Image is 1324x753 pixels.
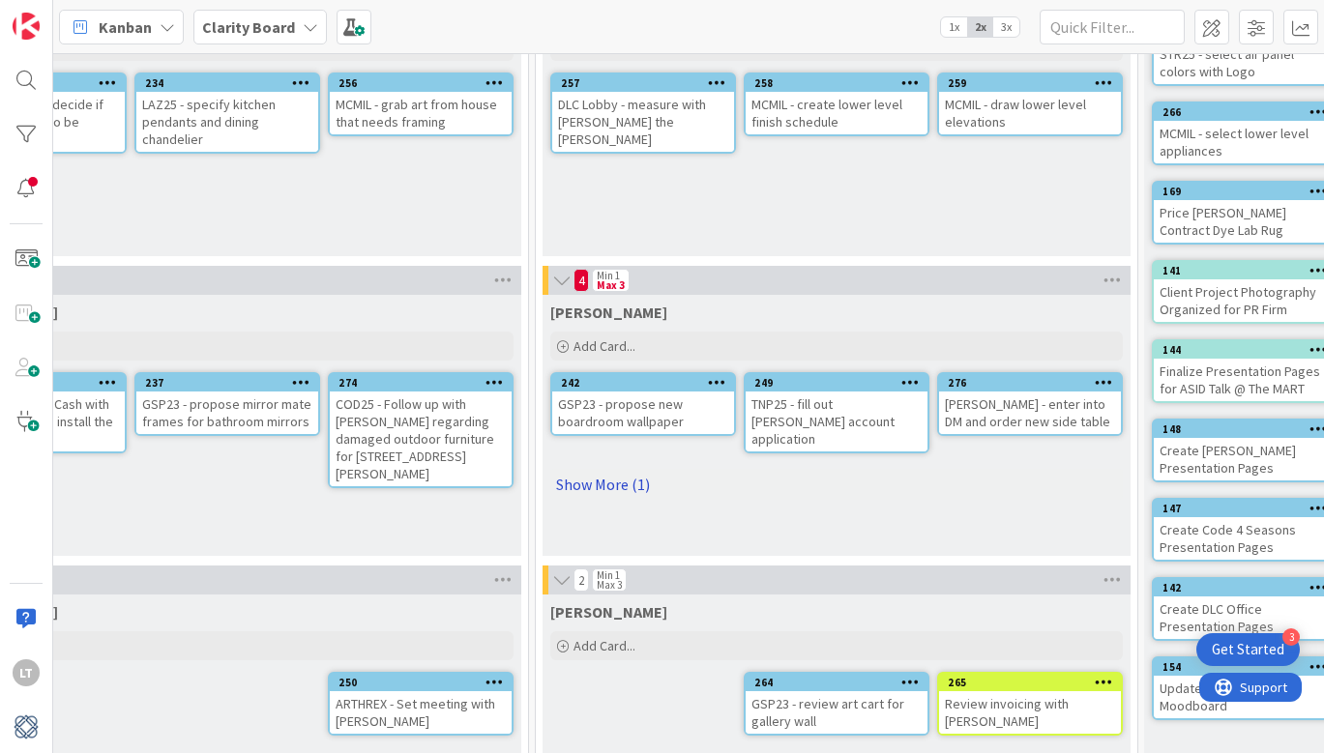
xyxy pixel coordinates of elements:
div: 249TNP25 - fill out [PERSON_NAME] account application [746,374,927,451]
a: 258MCMIL - create lower level finish schedule [744,72,929,136]
div: MCMIL - draw lower level elevations [939,92,1121,134]
span: 4 [574,269,589,292]
span: Add Card... [574,637,635,654]
div: 259MCMIL - draw lower level elevations [939,74,1121,134]
div: 3 [1282,628,1300,646]
div: 257DLC Lobby - measure with [PERSON_NAME] the [PERSON_NAME] [552,74,734,152]
div: 234 [136,74,318,92]
a: 256MCMIL - grab art from house that needs framing [328,72,514,136]
div: 265 [948,676,1121,689]
div: 256 [338,76,512,90]
span: Lisa T. [550,303,667,322]
div: 274COD25 - Follow up with [PERSON_NAME] regarding damaged outdoor furniture for [STREET_ADDRESS][... [330,374,512,486]
a: 237GSP23 - propose mirror mate frames for bathroom mirrors [134,372,320,436]
div: [PERSON_NAME] - enter into DM and order new side table [939,391,1121,434]
input: Quick Filter... [1040,10,1185,44]
div: 242 [552,374,734,391]
div: 264 [754,676,927,689]
span: Add Card... [574,337,635,355]
div: 264GSP23 - review art cart for gallery wall [746,674,927,734]
a: 259MCMIL - draw lower level elevations [937,72,1123,136]
div: Max 3 [597,280,625,290]
a: Show More (1) [550,469,1123,500]
img: Visit kanbanzone.com [13,13,40,40]
div: Max 3 [597,580,622,590]
div: GSP23 - propose mirror mate frames for bathroom mirrors [136,391,318,434]
div: 250 [338,676,512,689]
div: 249 [754,376,927,390]
div: MCMIL - create lower level finish schedule [746,92,927,134]
div: 256 [330,74,512,92]
span: Lisa K. [550,602,667,622]
div: LT [13,659,40,686]
div: ARTHREX - Set meeting with [PERSON_NAME] [330,691,512,734]
span: 2 [574,568,589,592]
div: 258 [754,76,927,90]
div: 259 [939,74,1121,92]
div: 257 [561,76,734,90]
a: 249TNP25 - fill out [PERSON_NAME] account application [744,372,929,453]
div: 265Review invoicing with [PERSON_NAME] [939,674,1121,734]
a: 234LAZ25 - specify kitchen pendants and dining chandelier [134,72,320,154]
div: 276[PERSON_NAME] - enter into DM and order new side table [939,374,1121,434]
div: 265 [939,674,1121,691]
div: 258MCMIL - create lower level finish schedule [746,74,927,134]
div: 242 [561,376,734,390]
div: Min 1 [597,570,620,580]
div: 237 [136,374,318,391]
div: 257 [552,74,734,92]
img: avatar [13,713,40,740]
div: 276 [948,376,1121,390]
div: 237GSP23 - propose mirror mate frames for bathroom mirrors [136,374,318,434]
a: 274COD25 - Follow up with [PERSON_NAME] regarding damaged outdoor furniture for [STREET_ADDRESS][... [328,372,514,488]
div: 234 [145,76,318,90]
div: 234LAZ25 - specify kitchen pendants and dining chandelier [136,74,318,152]
a: 250ARTHREX - Set meeting with [PERSON_NAME] [328,672,514,736]
div: 250 [330,674,512,691]
div: Min 1 [597,271,620,280]
span: 3x [993,17,1019,37]
a: 276[PERSON_NAME] - enter into DM and order new side table [937,372,1123,436]
div: Get Started [1212,640,1284,659]
b: Clarity Board [202,17,295,37]
span: Support [41,3,88,26]
span: 2x [967,17,993,37]
span: 1x [941,17,967,37]
div: 256MCMIL - grab art from house that needs framing [330,74,512,134]
div: COD25 - Follow up with [PERSON_NAME] regarding damaged outdoor furniture for [STREET_ADDRESS][PER... [330,391,512,486]
a: 242GSP23 - propose new boardroom wallpaper [550,372,736,436]
div: TNP25 - fill out [PERSON_NAME] account application [746,391,927,451]
div: GSP23 - propose new boardroom wallpaper [552,391,734,434]
div: Review invoicing with [PERSON_NAME] [939,691,1121,734]
div: DLC Lobby - measure with [PERSON_NAME] the [PERSON_NAME] [552,92,734,152]
a: 265Review invoicing with [PERSON_NAME] [937,672,1123,736]
div: 259 [948,76,1121,90]
div: LAZ25 - specify kitchen pendants and dining chandelier [136,92,318,152]
div: 274 [338,376,512,390]
div: GSP23 - review art cart for gallery wall [746,691,927,734]
div: 237 [145,376,318,390]
div: 264 [746,674,927,691]
div: Open Get Started checklist, remaining modules: 3 [1196,633,1300,666]
div: 276 [939,374,1121,391]
div: MCMIL - grab art from house that needs framing [330,92,512,134]
div: 258 [746,74,927,92]
span: Kanban [99,15,152,39]
div: 274 [330,374,512,391]
a: 257DLC Lobby - measure with [PERSON_NAME] the [PERSON_NAME] [550,72,736,154]
div: 242GSP23 - propose new boardroom wallpaper [552,374,734,434]
a: 264GSP23 - review art cart for gallery wall [744,672,929,736]
div: 250ARTHREX - Set meeting with [PERSON_NAME] [330,674,512,734]
div: 249 [746,374,927,391]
